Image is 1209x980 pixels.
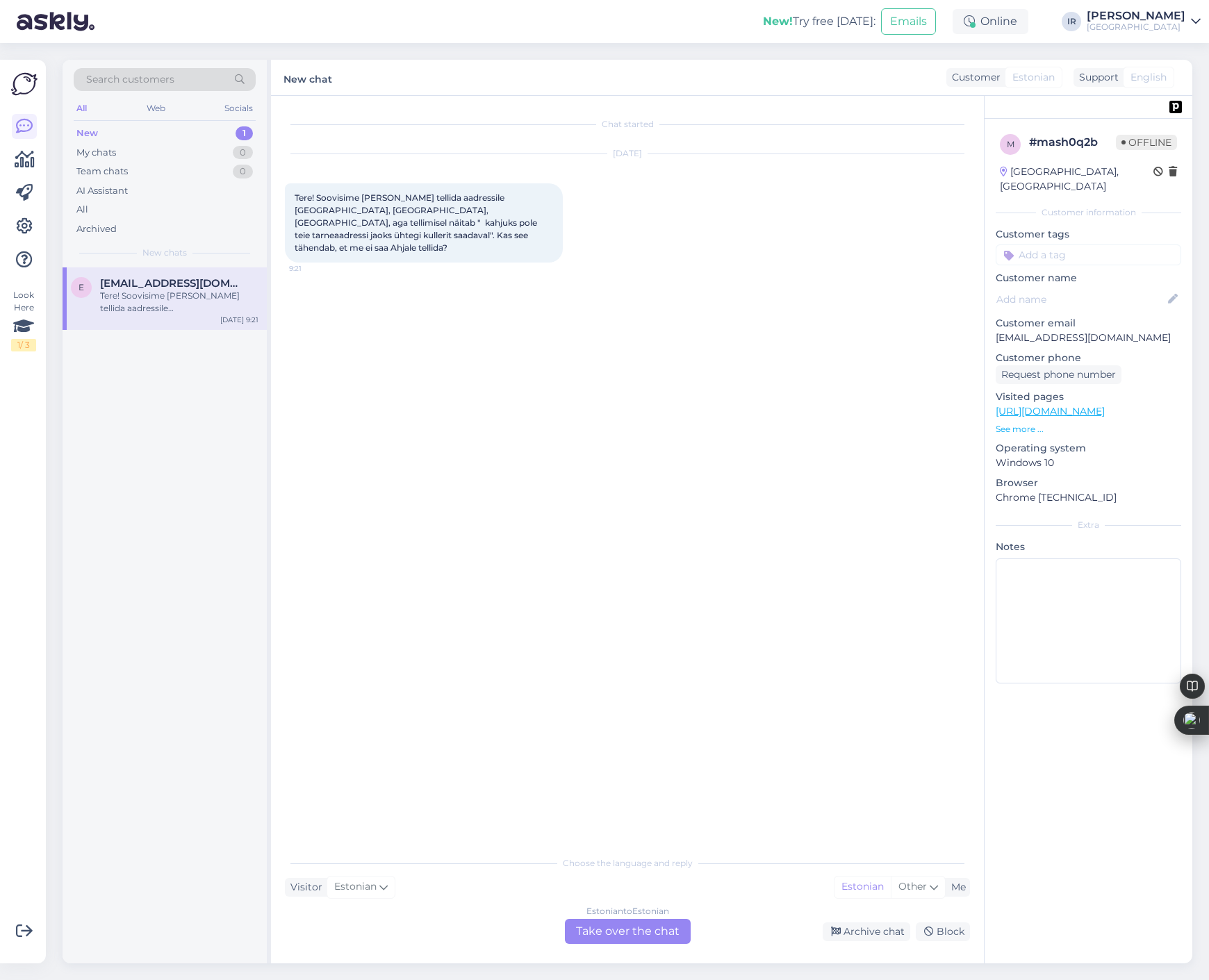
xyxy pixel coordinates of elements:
[916,922,970,941] div: Block
[79,282,84,292] span: e
[996,351,1181,365] p: Customer phone
[1087,10,1185,22] div: [PERSON_NAME]
[236,126,253,140] div: 1
[1130,70,1167,85] span: English
[222,99,256,117] div: Socials
[1029,134,1116,151] div: # mash0q2b
[285,880,322,895] div: Visitor
[1000,165,1153,194] div: [GEOGRAPHIC_DATA], [GEOGRAPHIC_DATA]
[86,72,174,87] span: Search customers
[76,222,117,236] div: Archived
[881,8,936,35] button: Emails
[285,857,970,870] div: Choose the language and reply
[996,405,1105,417] a: [URL][DOMAIN_NAME]
[11,339,36,351] div: 1 / 3
[1074,70,1119,85] div: Support
[996,423,1181,435] p: See more ...
[996,316,1181,331] p: Customer email
[763,15,793,28] b: New!
[898,880,927,892] span: Other
[996,519,1181,531] div: Extra
[996,490,1181,505] p: Chrome [TECHNICAL_ID]
[233,146,253,160] div: 0
[144,99,168,117] div: Web
[289,263,341,274] span: 9:21
[996,244,1181,265] input: Add a tag
[76,146,116,160] div: My chats
[334,879,377,895] span: Estonian
[76,165,128,178] div: Team chats
[834,877,891,897] div: Estonian
[823,922,910,941] div: Archive chat
[100,290,258,315] div: Tere! Soovisime [PERSON_NAME] tellida aadressile [GEOGRAPHIC_DATA], [GEOGRAPHIC_DATA], [GEOGRAPHI...
[996,441,1181,456] p: Operating system
[996,227,1181,242] p: Customer tags
[996,365,1121,384] div: Request phone number
[142,247,187,259] span: New chats
[1007,139,1014,149] span: m
[285,118,970,131] div: Chat started
[233,165,253,178] div: 0
[76,126,98,140] div: New
[996,292,1165,307] input: Add name
[763,13,875,30] div: Try free [DATE]:
[1062,12,1081,31] div: IR
[953,9,1028,34] div: Online
[283,68,332,87] label: New chat
[100,277,245,290] span: ene@mindreks.ee
[1169,101,1182,113] img: pd
[285,147,970,160] div: [DATE]
[1012,70,1055,85] span: Estonian
[76,184,128,198] div: AI Assistant
[996,476,1181,490] p: Browser
[996,331,1181,345] p: [EMAIL_ADDRESS][DOMAIN_NAME]
[996,456,1181,470] p: Windows 10
[996,206,1181,219] div: Customer information
[996,540,1181,554] p: Notes
[295,192,539,253] span: Tere! Soovisime [PERSON_NAME] tellida aadressile [GEOGRAPHIC_DATA], [GEOGRAPHIC_DATA], [GEOGRAPHI...
[76,203,88,217] div: All
[996,271,1181,285] p: Customer name
[1116,135,1177,150] span: Offline
[946,70,1001,85] div: Customer
[11,71,38,97] img: Askly Logo
[565,919,691,944] div: Take over the chat
[586,905,669,917] div: Estonian to Estonian
[11,289,36,351] div: Look Here
[1087,10,1201,33] a: [PERSON_NAME][GEOGRAPHIC_DATA]
[1087,22,1185,33] div: [GEOGRAPHIC_DATA]
[220,315,258,325] div: [DATE] 9:21
[946,880,966,895] div: Me
[996,390,1181,404] p: Visited pages
[74,99,90,117] div: All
